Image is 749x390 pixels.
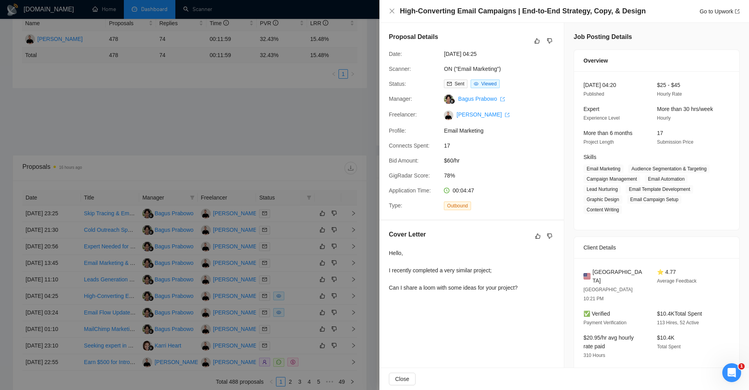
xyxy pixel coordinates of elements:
[657,82,680,88] span: $25 - $45
[738,363,745,370] span: 1
[545,36,554,46] button: dislike
[481,81,497,87] span: Viewed
[449,98,455,104] img: gigradar-bm.png
[547,38,552,44] span: dislike
[389,128,406,134] span: Profile:
[395,375,409,383] span: Close
[389,157,419,164] span: Bid Amount:
[389,32,438,42] h5: Proposal Details
[583,287,633,301] span: [GEOGRAPHIC_DATA] 10:21 PM
[444,126,562,135] span: Email Marketing
[583,154,596,160] span: Skills
[444,156,562,165] span: $60/hr
[456,111,510,118] a: [PERSON_NAME] export
[657,311,702,317] span: $10.4K Total Spent
[657,106,713,112] span: More than 30 hrs/week
[500,97,505,102] span: export
[583,320,626,325] span: Payment Verification
[444,50,562,58] span: [DATE] 04:25
[626,185,693,194] span: Email Template Development
[455,81,464,87] span: Sent
[574,32,632,42] h5: Job Posting Details
[583,56,608,65] span: Overview
[389,96,412,102] span: Manager:
[458,96,505,102] a: Bagus Prabowo export
[389,111,417,118] span: Freelancer:
[657,115,671,121] span: Hourly
[657,320,699,325] span: 113 Hires, 52 Active
[474,81,478,86] span: eye
[533,231,543,241] button: like
[389,8,395,15] button: Close
[400,6,646,16] h4: High-Converting Email Campaigns | End-to-End Strategy, Copy, & Design
[389,51,402,57] span: Date:
[583,82,616,88] span: [DATE] 04:20
[505,113,510,117] span: export
[583,353,605,358] span: 310 Hours
[447,81,452,86] span: mail
[444,171,562,180] span: 78%
[545,231,554,241] button: dislike
[389,373,416,385] button: Close
[389,230,426,239] h5: Cover Letter
[583,130,633,136] span: More than 6 months
[389,66,411,72] span: Scanner:
[657,139,694,145] span: Submission Price
[444,111,453,120] img: c12q8UQqTCt9uInQ4QNesLNq05VpULIt_5oE0K8xmHGTWpRK1uIq74pYAyliNDDF3N
[735,9,740,14] span: export
[389,142,430,149] span: Connects Spent:
[657,91,682,97] span: Hourly Rate
[389,8,395,14] span: close
[583,115,620,121] span: Experience Level
[583,165,624,173] span: Email Marketing
[583,335,634,349] span: $20.95/hr avg hourly rate paid
[583,195,622,204] span: Graphic Design
[389,187,431,194] span: Application Time:
[583,91,604,97] span: Published
[444,201,471,210] span: Outbound
[657,344,681,349] span: Total Spent
[628,165,710,173] span: Audience Segmentation & Targeting
[657,130,663,136] span: 17
[583,311,610,317] span: ✅ Verified
[583,139,614,145] span: Project Length
[444,66,501,72] a: ON ("Email Marketing")
[453,187,474,194] span: 00:04:47
[722,363,741,382] iframe: Intercom live chat
[444,188,449,193] span: clock-circle
[534,38,540,44] span: like
[547,233,552,239] span: dislike
[657,269,676,275] span: ⭐ 4.77
[583,106,599,112] span: Expert
[583,185,621,194] span: Lead Nurturing
[593,268,644,285] span: [GEOGRAPHIC_DATA]
[389,249,518,292] div: Hello, I recently completed a very similar project; Can I share a loom with some ideas for your p...
[657,278,697,284] span: Average Feedback
[627,195,682,204] span: Email Campaign Setup
[532,36,542,46] button: like
[389,202,402,209] span: Type:
[389,172,430,179] span: GigRadar Score:
[645,175,688,183] span: Email Automation
[583,237,730,258] div: Client Details
[389,81,406,87] span: Status:
[583,272,591,281] img: 🇺🇸
[444,141,562,150] span: 17
[583,175,640,183] span: Campaign Management
[583,205,622,214] span: Content Writing
[535,233,541,239] span: like
[699,8,740,15] a: Go to Upworkexport
[657,335,674,341] span: $10.4K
